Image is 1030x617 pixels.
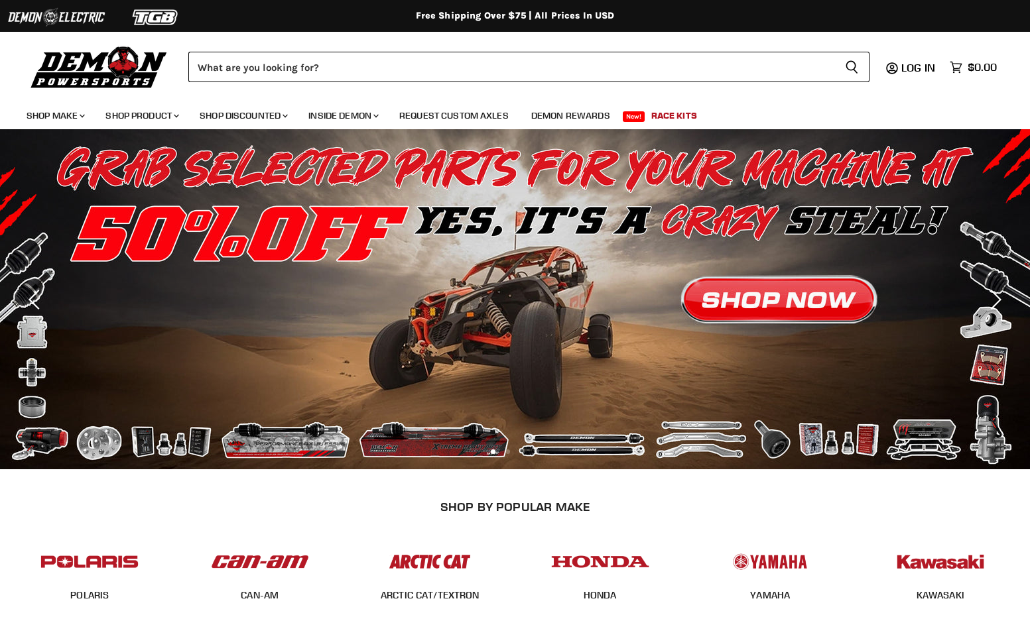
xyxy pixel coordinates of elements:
a: CAN-AM [241,589,279,601]
a: Race Kits [641,102,707,129]
h2: SHOP BY POPULAR MAKE [17,500,1014,514]
span: Log in [901,61,935,74]
img: TGB Logo 2 [106,5,206,30]
button: Previous [23,286,50,313]
button: Search [834,52,869,82]
a: ARCTIC CAT/TEXTRON [381,589,480,601]
button: Next [980,286,1007,313]
li: Page dot 3 [520,449,525,454]
img: Demon Electric Logo 2 [7,5,106,30]
li: Page dot 1 [491,449,495,454]
li: Page dot 4 [535,449,539,454]
span: ARCTIC CAT/TEXTRON [381,589,480,602]
span: YAMAHA [750,589,790,602]
a: Shop Discounted [190,102,296,129]
span: CAN-AM [241,589,279,602]
img: POPULAR_MAKE_logo_6_76e8c46f-2d1e-4ecc-b320-194822857d41.jpg [889,541,992,582]
a: Shop Product [96,102,187,129]
a: KAWASAKI [917,589,964,601]
span: HONDA [584,589,617,602]
a: Shop Make [17,102,93,129]
a: POLARIS [70,589,109,601]
ul: Main menu [17,97,994,129]
span: New! [623,111,645,122]
a: Log in [895,62,943,74]
span: POLARIS [70,589,109,602]
input: Search [188,52,834,82]
a: Request Custom Axles [389,102,519,129]
a: $0.00 [943,58,1003,77]
img: POPULAR_MAKE_logo_2_dba48cf1-af45-46d4-8f73-953a0f002620.jpg [38,541,141,582]
form: Product [188,52,869,82]
img: POPULAR_MAKE_logo_1_adc20308-ab24-48c4-9fac-e3c1a623d575.jpg [208,541,312,582]
img: POPULAR_MAKE_logo_5_20258e7f-293c-4aac-afa8-159eaa299126.jpg [718,541,822,582]
li: Page dot 2 [505,449,510,454]
a: HONDA [584,589,617,601]
img: Demon Powersports [27,43,172,90]
a: Demon Rewards [521,102,620,129]
img: POPULAR_MAKE_logo_3_027535af-6171-4c5e-a9bc-f0eccd05c5d6.jpg [378,541,482,582]
span: $0.00 [968,61,997,74]
img: POPULAR_MAKE_logo_4_4923a504-4bac-4306-a1be-165a52280178.jpg [548,541,652,582]
span: KAWASAKI [917,589,964,602]
a: YAMAHA [750,589,790,601]
a: Inside Demon [298,102,387,129]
